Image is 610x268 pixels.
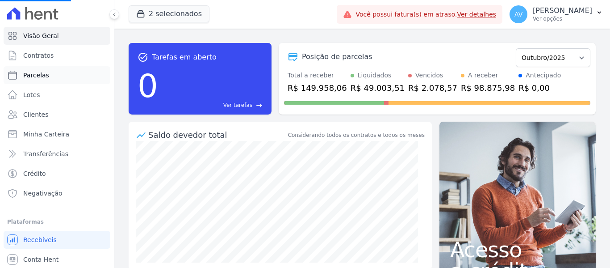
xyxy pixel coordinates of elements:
span: east [256,102,263,109]
span: Acesso [450,239,585,260]
span: Negativação [23,189,63,198]
span: Recebíveis [23,235,57,244]
span: Visão Geral [23,31,59,40]
a: Clientes [4,106,110,123]
span: Ver tarefas [223,101,252,109]
div: R$ 2.078,57 [408,82,457,94]
span: Conta Hent [23,255,58,264]
span: Você possui fatura(s) em atraso. [355,10,496,19]
a: Ver tarefas east [162,101,263,109]
a: Visão Geral [4,27,110,45]
span: task_alt [138,52,148,63]
span: Minha Carteira [23,130,69,139]
button: 2 selecionados [129,5,209,22]
a: Ver detalhes [457,11,497,18]
a: Crédito [4,165,110,183]
a: Parcelas [4,66,110,84]
button: AV [PERSON_NAME] Ver opções [502,2,610,27]
span: Clientes [23,110,48,119]
div: Liquidados [358,71,392,80]
span: Transferências [23,149,68,158]
div: Saldo devedor total [148,129,286,141]
div: R$ 49.003,51 [351,82,405,94]
div: Considerando todos os contratos e todos os meses [288,131,425,139]
div: 0 [138,63,158,109]
div: R$ 149.958,06 [288,82,347,94]
a: Lotes [4,86,110,104]
div: R$ 0,00 [518,82,561,94]
p: Ver opções [533,15,592,22]
a: Minha Carteira [4,125,110,143]
a: Negativação [4,184,110,202]
span: Tarefas em aberto [152,52,217,63]
span: AV [514,11,522,17]
div: Antecipado [526,71,561,80]
div: Total a receber [288,71,347,80]
span: Crédito [23,169,46,178]
a: Contratos [4,47,110,64]
a: Recebíveis [4,231,110,249]
div: Plataformas [7,217,107,227]
div: Vencidos [415,71,443,80]
a: Transferências [4,145,110,163]
div: Posição de parcelas [302,51,372,62]
span: Contratos [23,51,54,60]
span: Parcelas [23,71,49,80]
p: [PERSON_NAME] [533,6,592,15]
span: Lotes [23,90,40,99]
div: R$ 98.875,98 [461,82,515,94]
div: A receber [468,71,498,80]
